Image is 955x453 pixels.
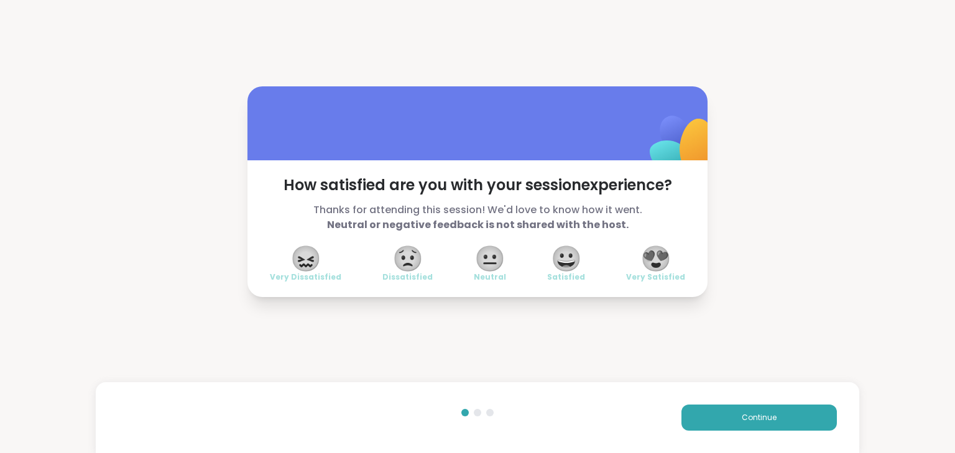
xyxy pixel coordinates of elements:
span: 😐 [474,247,505,270]
span: 😖 [290,247,321,270]
span: Very Dissatisfied [270,272,341,282]
img: ShareWell Logomark [621,83,744,207]
span: Dissatisfied [382,272,433,282]
span: Continue [742,412,777,423]
span: 😍 [640,247,671,270]
span: How satisfied are you with your session experience? [270,175,685,195]
span: 😟 [392,247,423,270]
span: Satisfied [547,272,585,282]
span: Very Satisfied [626,272,685,282]
b: Neutral or negative feedback is not shared with the host. [327,217,629,232]
button: Continue [681,405,837,431]
span: 😀 [551,247,582,270]
span: Neutral [474,272,506,282]
span: Thanks for attending this session! We'd love to know how it went. [270,203,685,232]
